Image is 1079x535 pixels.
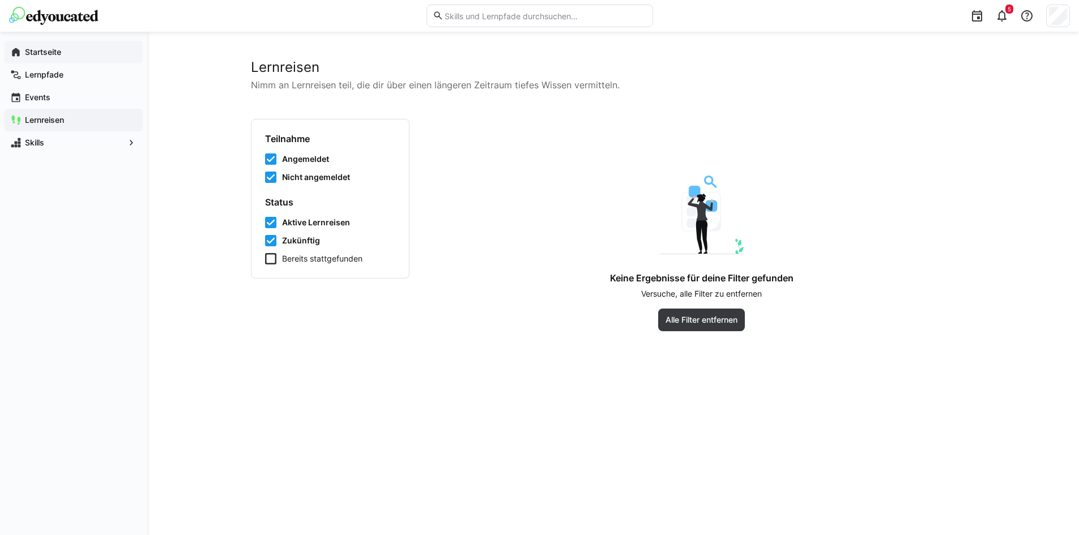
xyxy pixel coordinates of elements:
[251,78,976,92] p: Nimm an Lernreisen teil, die dir über einen längeren Zeitraum tiefes Wissen vermitteln.
[282,217,350,228] span: Aktive Lernreisen
[443,11,646,21] input: Skills und Lernpfade durchsuchen…
[282,235,320,246] span: Zukünftig
[282,172,350,183] span: Nicht angemeldet
[282,153,329,165] span: Angemeldet
[251,59,976,76] h2: Lernreisen
[282,253,362,264] span: Bereits stattgefunden
[1008,6,1011,12] span: 5
[664,314,739,326] span: Alle Filter entfernen
[610,272,794,284] h4: Keine Ergebnisse für deine Filter gefunden
[641,288,762,299] p: Versuche, alle Filter zu entfernen
[265,196,395,208] h4: Status
[265,133,395,144] h4: Teilnahme
[658,309,745,331] button: Alle Filter entfernen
